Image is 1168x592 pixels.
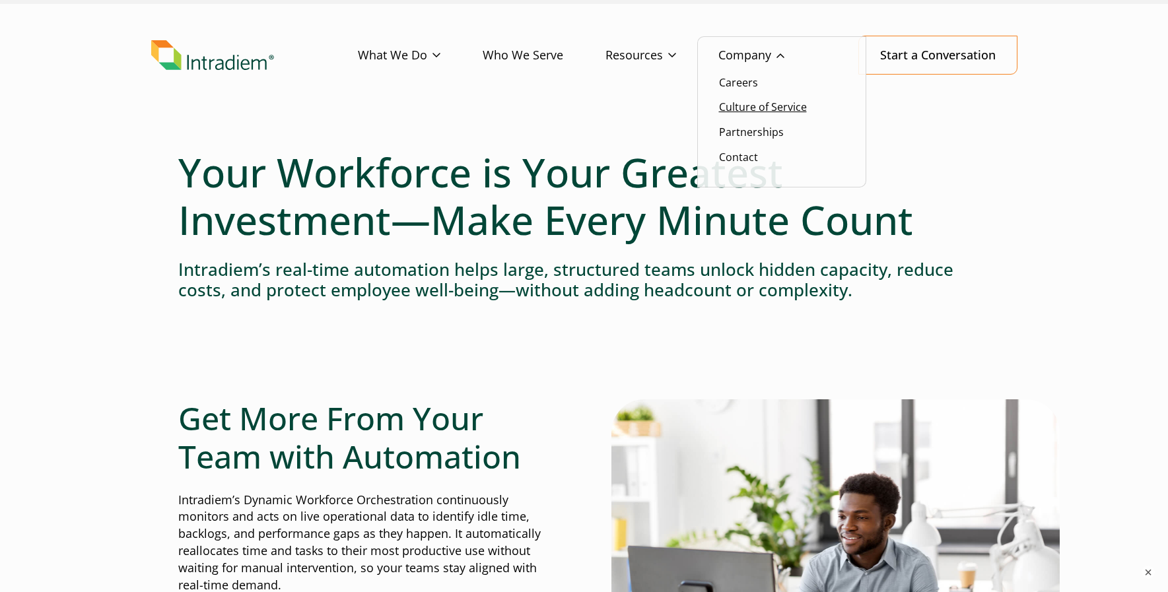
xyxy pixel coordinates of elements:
[719,75,758,90] a: Careers
[178,148,990,244] h1: Your Workforce is Your Greatest Investment—Make Every Minute Count
[605,36,718,75] a: Resources
[719,150,758,164] a: Contact
[719,100,807,114] a: Culture of Service
[178,259,990,300] h4: Intradiem’s real-time automation helps large, structured teams unlock hidden capacity, reduce cos...
[1142,566,1155,579] button: ×
[178,399,557,475] h2: Get More From Your Team with Automation
[358,36,483,75] a: What We Do
[151,40,358,71] a: Link to homepage of Intradiem
[151,40,274,71] img: Intradiem
[719,125,784,139] a: Partnerships
[858,36,1017,75] a: Start a Conversation
[483,36,605,75] a: Who We Serve
[718,36,827,75] a: Company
